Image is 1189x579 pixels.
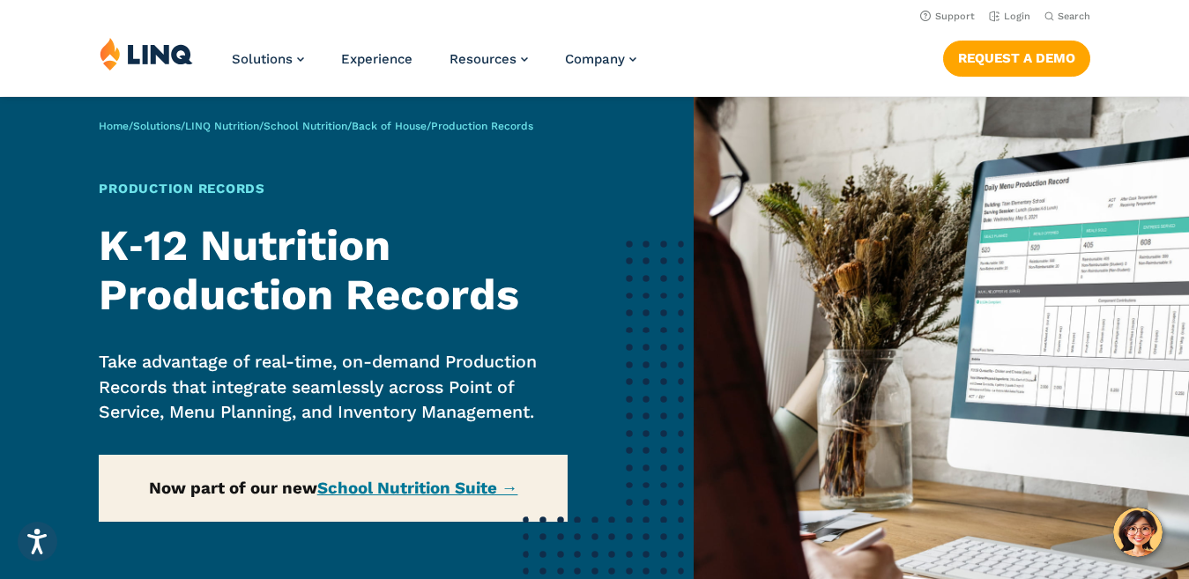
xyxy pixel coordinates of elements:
[133,120,181,132] a: Solutions
[185,120,259,132] a: LINQ Nutrition
[989,11,1030,22] a: Login
[232,51,293,67] span: Solutions
[149,479,518,498] strong: Now part of our new
[565,51,625,67] span: Company
[1044,10,1090,23] button: Open Search Bar
[232,37,636,95] nav: Primary Navigation
[99,350,568,425] p: Take advantage of real-time, on-demand Production Records that integrate seamlessly across Point ...
[264,120,347,132] a: School Nutrition
[920,11,975,22] a: Support
[943,41,1090,76] a: Request a Demo
[341,51,412,67] a: Experience
[565,51,636,67] a: Company
[1058,11,1090,22] span: Search
[1113,508,1163,557] button: Hello, have a question? Let’s chat.
[450,51,528,67] a: Resources
[99,120,533,132] span: / / / / /
[99,179,568,198] h1: Production Records
[431,120,533,132] span: Production Records
[943,37,1090,76] nav: Button Navigation
[99,220,519,320] strong: K‑12 Nutrition Production Records
[100,37,193,71] img: LINQ | K‑12 Software
[352,120,427,132] a: Back of House
[450,51,516,67] span: Resources
[99,120,129,132] a: Home
[232,51,304,67] a: Solutions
